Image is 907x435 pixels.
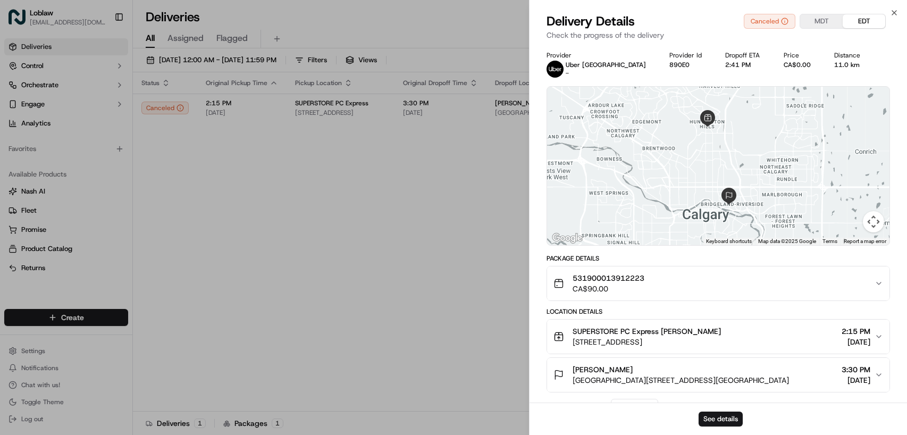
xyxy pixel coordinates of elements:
span: Map data ©2025 Google [758,238,816,244]
div: Distance [834,51,867,60]
div: Location Details [547,307,890,316]
button: Canceled [744,14,795,29]
div: 2:41 PM [725,61,766,69]
button: Add Event [611,399,658,412]
span: [GEOGRAPHIC_DATA][STREET_ADDRESS][GEOGRAPHIC_DATA] [573,375,789,386]
span: Delivery Details [547,13,635,30]
p: Uber [GEOGRAPHIC_DATA] [566,61,646,69]
span: [STREET_ADDRESS] [573,337,721,347]
button: 890E0 [669,61,690,69]
div: Package Details [547,254,890,263]
span: 531900013912223 [573,273,644,283]
button: MDT [800,14,843,28]
button: See details [699,412,743,426]
button: [PERSON_NAME][GEOGRAPHIC_DATA][STREET_ADDRESS][GEOGRAPHIC_DATA]3:30 PM[DATE] [547,358,889,392]
div: 11.0 km [834,61,867,69]
a: Open this area in Google Maps (opens a new window) [550,231,585,245]
span: - [566,69,569,78]
div: Dropoff ETA [725,51,766,60]
button: Keyboard shortcuts [706,238,752,245]
div: Provider Id [669,51,708,60]
div: CA$0.00 [784,61,817,69]
span: 3:30 PM [842,364,870,375]
span: [DATE] [842,375,870,386]
a: Report a map error [844,238,886,244]
div: Price [784,51,817,60]
img: uber-new-logo.jpeg [547,61,564,78]
span: CA$90.00 [573,283,644,294]
span: SUPERSTORE PC Express [PERSON_NAME] [573,326,721,337]
img: Google [550,231,585,245]
span: [DATE] [842,337,870,347]
span: [PERSON_NAME] [573,364,633,375]
button: Map camera controls [863,211,884,232]
button: 531900013912223CA$90.00 [547,266,889,300]
button: EDT [843,14,885,28]
a: Terms (opens in new tab) [822,238,837,244]
div: Provider [547,51,652,60]
div: Delivery Activity [547,401,604,409]
button: SUPERSTORE PC Express [PERSON_NAME][STREET_ADDRESS]2:15 PM[DATE] [547,320,889,354]
span: 2:15 PM [842,326,870,337]
p: Check the progress of the delivery [547,30,890,40]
